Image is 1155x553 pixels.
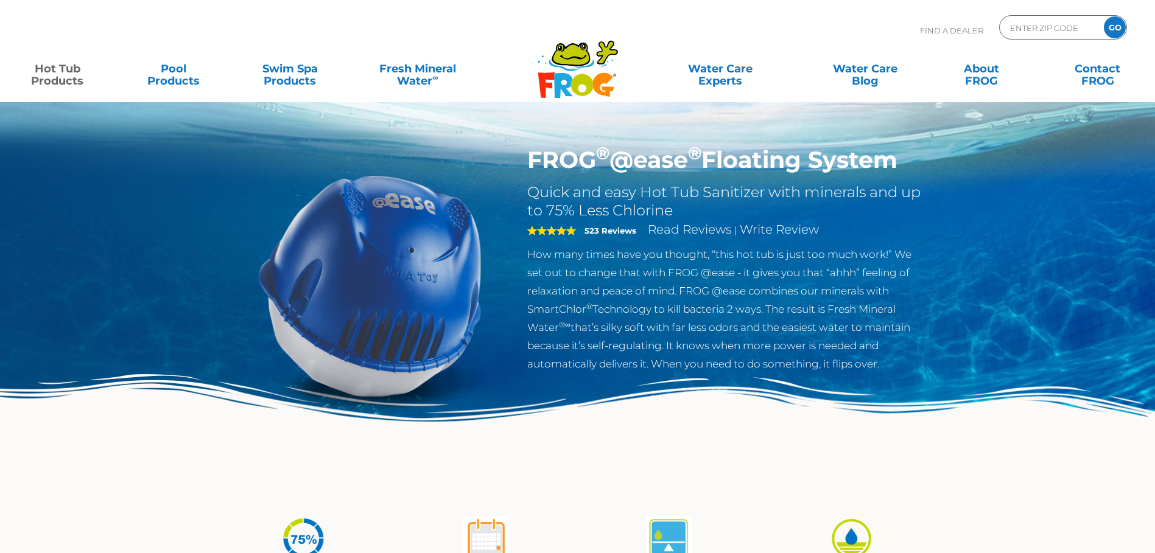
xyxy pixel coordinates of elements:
[1104,16,1126,38] input: GO
[432,72,438,82] sup: ∞
[12,57,103,81] a: Hot TubProducts
[740,222,819,237] a: Write Review
[231,146,510,425] img: hot-tub-product-atease-system.png
[734,224,737,236] span: |
[527,146,925,174] h1: FROG @ease Floating System
[527,245,925,373] p: How many times have you thought, “this hot tub is just too much work!” We set out to change that ...
[585,226,636,235] strong: 523 Reviews
[648,222,732,237] a: Read Reviews
[559,320,570,329] sup: ®∞
[647,57,794,81] a: Water CareExperts
[936,57,1027,81] a: AboutFROG
[920,15,983,46] p: Find A Dealer
[820,57,910,81] a: Water CareBlog
[531,24,625,99] img: Frog Products Logo
[128,57,219,81] a: PoolProducts
[586,302,592,311] sup: ®
[527,226,576,235] span: 5
[596,142,609,164] sup: ®
[245,57,335,81] a: Swim SpaProducts
[361,57,474,81] a: Fresh MineralWater∞
[1052,57,1143,81] a: ContactFROG
[527,183,925,220] h2: Quick and easy Hot Tub Sanitizer with minerals and up to 75% Less Chlorine
[688,142,701,164] sup: ®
